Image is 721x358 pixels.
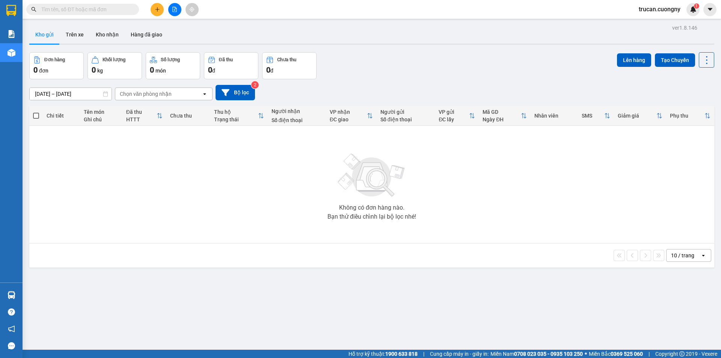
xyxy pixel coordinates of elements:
button: Số lượng0món [146,52,200,79]
span: aim [189,7,195,12]
button: Bộ lọc [216,85,255,100]
span: search [31,7,36,12]
div: Số lượng [161,57,180,62]
div: Không có đơn hàng nào. [339,205,404,211]
div: Nhân viên [534,113,574,119]
button: Trên xe [60,26,90,44]
th: Toggle SortBy [666,106,714,126]
span: file-add [172,7,177,12]
span: 1 [695,3,698,9]
span: 0 [33,65,38,74]
span: notification [8,325,15,332]
button: Đã thu0đ [204,52,258,79]
div: ĐC lấy [439,116,469,122]
div: Số điện thoại [380,116,431,122]
span: 0 [208,65,212,74]
span: caret-down [707,6,713,13]
img: warehouse-icon [8,291,15,299]
div: Chọn văn phòng nhận [120,90,172,98]
button: aim [186,3,199,16]
button: file-add [168,3,181,16]
img: icon-new-feature [690,6,697,13]
div: ĐC giao [330,116,367,122]
strong: 0369 525 060 [611,351,643,357]
div: 10 / trang [671,252,694,259]
div: Phụ thu [670,113,704,119]
span: Hỗ trợ kỹ thuật: [348,350,418,358]
button: Khối lượng0kg [87,52,142,79]
button: Lên hàng [617,53,651,67]
span: plus [155,7,160,12]
div: Thu hộ [214,109,258,115]
span: copyright [679,351,685,356]
div: Người nhận [272,108,323,114]
span: Miền Bắc [589,350,643,358]
div: Đã thu [126,109,157,115]
img: warehouse-icon [8,49,15,57]
div: Chưa thu [170,113,207,119]
div: Đơn hàng [44,57,65,62]
span: | [423,350,424,358]
div: SMS [582,113,604,119]
div: VP gửi [439,109,469,115]
span: 0 [150,65,154,74]
img: logo-vxr [6,5,16,16]
div: Bạn thử điều chỉnh lại bộ lọc nhé! [327,214,416,220]
button: caret-down [703,3,716,16]
button: Kho nhận [90,26,125,44]
button: Kho gửi [29,26,60,44]
div: Đã thu [219,57,233,62]
th: Toggle SortBy [479,106,531,126]
div: Trạng thái [214,116,258,122]
th: Toggle SortBy [578,106,614,126]
div: Ghi chú [84,116,118,122]
div: Giảm giá [618,113,656,119]
span: đ [212,68,215,74]
span: Miền Nam [490,350,583,358]
strong: 0708 023 035 - 0935 103 250 [514,351,583,357]
sup: 2 [251,81,259,89]
span: message [8,342,15,349]
span: 0 [92,65,96,74]
div: ver 1.8.146 [672,24,697,32]
th: Toggle SortBy [122,106,166,126]
span: đ [270,68,273,74]
button: Chưa thu0đ [262,52,317,79]
button: Tạo Chuyến [655,53,695,67]
div: HTTT [126,116,157,122]
div: Tên món [84,109,118,115]
th: Toggle SortBy [435,106,479,126]
span: | [649,350,650,358]
th: Toggle SortBy [210,106,268,126]
div: Ngày ĐH [483,116,521,122]
span: món [155,68,166,74]
sup: 1 [694,3,699,9]
span: trucan.cuongny [633,5,686,14]
div: Chi tiết [47,113,76,119]
img: solution-icon [8,30,15,38]
button: plus [151,3,164,16]
input: Select a date range. [30,88,112,100]
th: Toggle SortBy [326,106,377,126]
div: Khối lượng [103,57,125,62]
span: ⚪️ [585,352,587,355]
img: svg+xml;base64,PHN2ZyBjbGFzcz0ibGlzdC1wbHVnX19zdmciIHhtbG5zPSJodHRwOi8vd3d3LnczLm9yZy8yMDAwL3N2Zy... [334,149,409,202]
span: kg [97,68,103,74]
div: Mã GD [483,109,521,115]
th: Toggle SortBy [614,106,666,126]
div: Người gửi [380,109,431,115]
div: Số điện thoại [272,117,323,123]
strong: 1900 633 818 [385,351,418,357]
span: Cung cấp máy in - giấy in: [430,350,489,358]
button: Hàng đã giao [125,26,168,44]
span: question-circle [8,308,15,316]
svg: open [202,91,208,97]
span: 0 [266,65,270,74]
svg: open [700,252,706,258]
div: Chưa thu [277,57,296,62]
span: đơn [39,68,48,74]
input: Tìm tên, số ĐT hoặc mã đơn [41,5,130,14]
div: VP nhận [330,109,367,115]
button: Đơn hàng0đơn [29,52,84,79]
